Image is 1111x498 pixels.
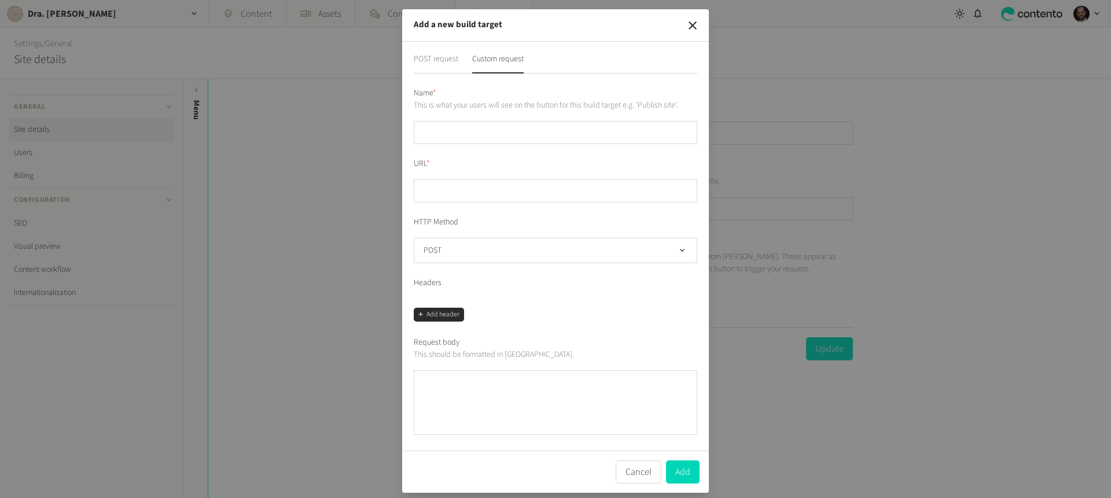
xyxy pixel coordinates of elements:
[414,349,697,361] p: This should be formatted in [GEOGRAPHIC_DATA].
[414,238,697,263] button: POST
[666,460,700,484] button: Add
[414,53,458,73] button: POST request
[414,19,502,32] h2: Add a new build target
[414,87,436,99] label: Name
[414,216,458,228] label: HTTP Method
[472,53,524,73] button: Custom request
[414,99,697,112] p: This is what your users will see on the button for this build target e.g. 'Publish site'.
[616,460,661,484] button: Cancel
[414,277,442,289] label: Headers
[414,158,430,170] label: URL
[414,308,464,322] button: Add header
[414,337,459,349] label: Request body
